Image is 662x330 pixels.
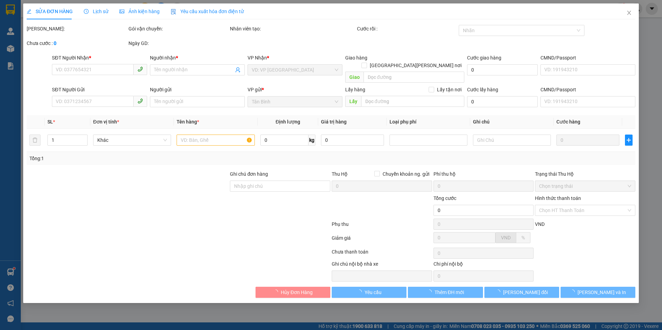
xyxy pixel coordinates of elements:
span: Cước hàng [556,119,580,125]
span: loading [427,290,435,294]
button: [PERSON_NAME] và In [561,287,635,298]
span: edit [27,9,32,14]
span: Giá trị hàng [321,119,347,125]
input: VD: Bàn, Ghế [177,135,254,146]
span: SL [47,119,53,125]
input: Ghi chú đơn hàng [230,181,330,192]
span: [GEOGRAPHIC_DATA][PERSON_NAME] nơi [367,62,464,69]
span: Ảnh kiện hàng [119,9,160,14]
div: Chưa thanh toán [331,248,433,260]
span: loading [570,290,578,294]
img: icon [171,9,176,15]
div: Tổng: 1 [29,155,256,162]
span: loading [273,290,281,294]
button: Yêu cầu [332,287,406,298]
span: Yêu cầu [365,288,382,296]
button: Close [619,3,639,23]
span: [PERSON_NAME] đổi [503,288,548,296]
span: Yêu cầu xuất hóa đơn điện tử [171,9,244,14]
button: Thêm ĐH mới [408,287,483,298]
span: VND [535,221,545,227]
div: Nhân viên tạo: [230,25,356,33]
span: Giao hàng [345,55,367,61]
span: Tổng cước [433,195,456,201]
div: Phụ thu [331,220,433,232]
div: Người nhận [150,54,244,62]
span: Chuyển khoản ng. gửi [380,170,432,178]
button: Hủy Đơn Hàng [256,287,330,298]
div: Ngày GD: [128,39,229,47]
span: VND [501,235,511,240]
span: Lấy [345,96,361,107]
span: Tên hàng [177,119,199,125]
span: Thu Hộ [332,171,348,177]
span: [PERSON_NAME] và In [578,288,626,296]
span: close [626,10,632,16]
th: Loại phụ phí [387,115,470,129]
span: Lấy tận nơi [434,86,464,93]
input: 0 [556,135,619,146]
input: Cước giao hàng [467,64,538,75]
div: SĐT Người Gửi [52,86,147,93]
label: Hình thức thanh toán [535,195,581,201]
span: VP Nhận [248,55,267,61]
span: Chọn trạng thái [539,181,631,191]
input: Dọc đường [361,96,465,107]
input: Ghi Chú [473,135,551,146]
div: Chi phí nội bộ [433,260,534,271]
div: Gói vận chuyển: [128,25,229,33]
span: Đơn vị tính [93,119,119,125]
span: plus [625,137,632,143]
div: Chưa cước : [27,39,127,47]
span: SỬA ĐƠN HÀNG [27,9,73,14]
span: Giao [345,72,364,83]
label: Ghi chú đơn hàng [230,171,268,177]
div: Ghi chú nội bộ nhà xe [332,260,432,271]
div: Trạng thái Thu Hộ [535,170,635,178]
span: Tân Bình [252,97,338,107]
div: Người gửi [150,86,244,93]
div: Cước rồi : [357,25,457,33]
span: Lấy hàng [345,87,365,92]
span: Hủy Đơn Hàng [281,288,313,296]
div: VP gửi [248,86,342,93]
div: CMND/Passport [540,54,635,62]
b: 0 [54,40,56,46]
input: Dọc đường [364,72,465,83]
div: [PERSON_NAME]: [27,25,127,33]
button: [PERSON_NAME] đổi [484,287,559,298]
button: plus [625,135,633,146]
div: SĐT Người Nhận [52,54,147,62]
label: Cước lấy hàng [467,87,498,92]
span: kg [308,135,315,146]
th: Ghi chú [470,115,554,129]
span: phone [137,98,143,104]
label: Cước giao hàng [467,55,501,61]
span: % [521,235,525,240]
div: Phí thu hộ [433,170,534,181]
span: loading [357,290,365,294]
span: Khác [97,135,167,145]
span: user-add [235,67,241,73]
span: Định lượng [276,119,300,125]
span: loading [495,290,503,294]
span: clock-circle [84,9,89,14]
span: phone [137,66,143,72]
input: Cước lấy hàng [467,96,538,107]
span: Thêm ĐH mới [435,288,464,296]
div: CMND/Passport [540,86,635,93]
div: Giảm giá [331,234,433,246]
button: delete [29,135,41,146]
span: Lịch sử [84,9,108,14]
span: picture [119,9,124,14]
